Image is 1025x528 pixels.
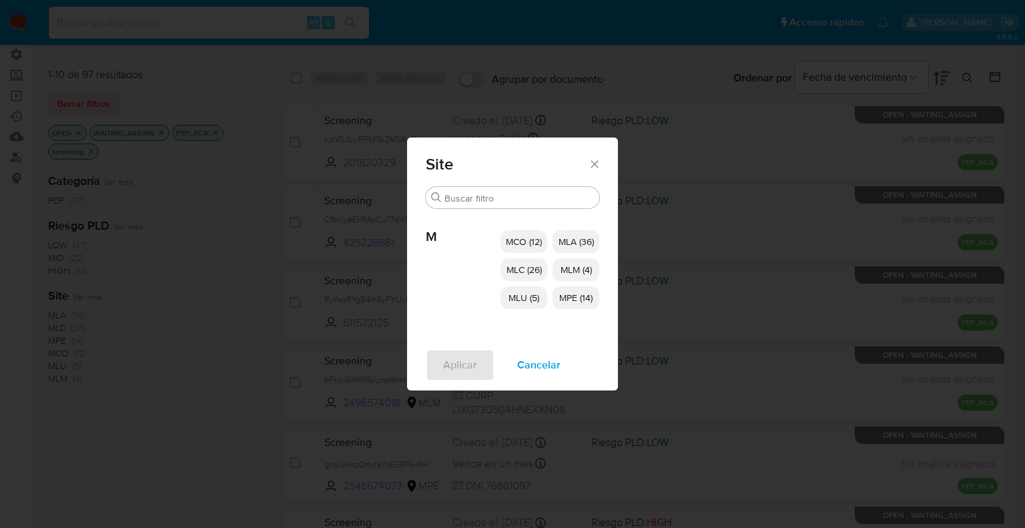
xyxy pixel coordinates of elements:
span: MCO (12) [506,235,542,248]
span: M [426,209,500,245]
div: MCO (12) [500,230,547,253]
span: MLM (4) [561,263,592,276]
span: MLC (26) [506,263,542,276]
span: Site [426,156,588,172]
div: MLU (5) [500,286,547,309]
div: MPE (14) [553,286,599,309]
span: MLA (36) [559,235,594,248]
button: Buscar [431,192,442,203]
div: MLA (36) [553,230,599,253]
span: MLU (5) [508,291,539,304]
div: MLM (4) [553,258,599,281]
input: Buscar filtro [444,192,594,204]
button: Cerrar [588,158,600,170]
div: MLC (26) [500,258,547,281]
button: Cancelar [500,349,578,381]
span: MPE (14) [559,291,593,304]
span: Cancelar [517,350,561,380]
